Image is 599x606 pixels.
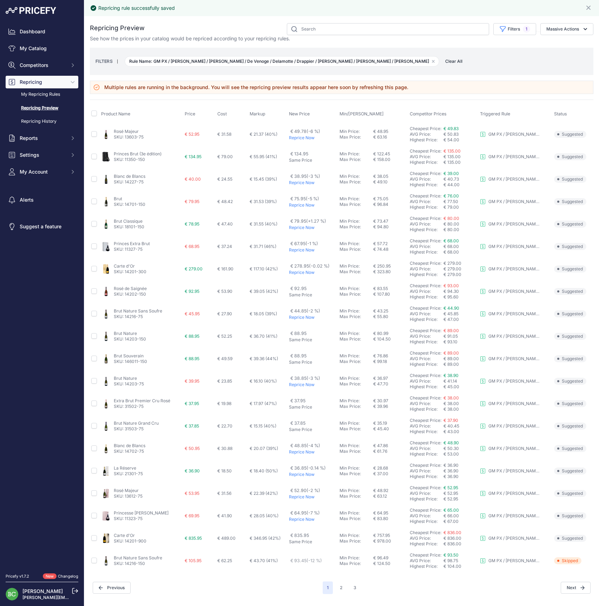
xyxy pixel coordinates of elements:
p: GM PX / [PERSON_NAME] / [PERSON_NAME] / De Venoge / Delamotte / Drappier / [PERSON_NAME] / [PERSO... [488,289,541,294]
a: GM PX / [PERSON_NAME] / [PERSON_NAME] / De Venoge / Delamotte / Drappier / [PERSON_NAME] / [PERSO... [480,221,541,227]
button: Clear All [442,58,466,65]
div: € 96.84 [373,202,407,207]
p: GM PX / [PERSON_NAME] / [PERSON_NAME] / De Venoge / Delamotte / Drappier / [PERSON_NAME] / [PERSO... [488,536,541,541]
div: € 158.00 [373,157,407,162]
a: Suggest a feature [6,220,78,233]
div: AVG Price: [410,221,443,227]
a: [PERSON_NAME][EMAIL_ADDRESS][DOMAIN_NAME][PERSON_NAME] [22,595,165,600]
a: Alerts [6,194,78,206]
a: GM PX / [PERSON_NAME] / [PERSON_NAME] / De Venoge / Delamotte / Drappier / [PERSON_NAME] / [PERSO... [480,289,541,294]
span: € 279.00 [185,266,203,271]
a: Brut Nature [114,331,137,336]
button: Settings [6,149,78,161]
span: € 134.95 [290,151,308,156]
span: Suggested [554,153,586,160]
a: Extra Brut Premier Cru Rosé [114,398,170,403]
a: Blanc de Blancs [114,174,145,179]
a: Princesse [PERSON_NAME] [114,510,169,516]
small: FILTERS [96,59,113,64]
p: Reprice Now [289,180,337,186]
a: Cheapest Price: [410,373,441,378]
span: (-5 %) [306,196,319,201]
a: GM PX / [PERSON_NAME] / [PERSON_NAME] / De Venoge / Delamotte / Drappier / [PERSON_NAME] / [PERSO... [480,401,541,406]
p: GM PX / [PERSON_NAME] / [PERSON_NAME] / De Venoge / Delamotte / Drappier / [PERSON_NAME] / [PERSO... [488,491,541,496]
a: SKU: 11323-75 [114,516,143,521]
p: GM PX / [PERSON_NAME] / [PERSON_NAME] / De Venoge / Delamotte / Drappier / [PERSON_NAME] / [PERSO... [488,356,541,362]
div: € 49.10 [373,179,407,185]
span: € 49.83 [443,126,459,131]
a: GM PX / [PERSON_NAME] / [PERSON_NAME] / De Venoge / Delamotte / Drappier / [PERSON_NAME] / [PERSO... [480,558,541,564]
a: SKU: 14201-900 [114,538,146,544]
a: SKU: 14227-75 [114,179,144,184]
p: GM PX / [PERSON_NAME] / [PERSON_NAME] / De Venoge / Delamotte / Drappier / [PERSON_NAME] / [PERSO... [488,446,541,451]
a: Cheapest Price: [410,238,441,243]
div: Min Price: [340,174,373,179]
span: € 79.95 [185,199,199,204]
p: GM PX / [PERSON_NAME] / [PERSON_NAME] / De Venoge / Delamotte / Drappier / [PERSON_NAME] / [PERSO... [488,513,541,519]
a: Brut Nature Sans Soufre [114,308,162,314]
div: € 57.72 [373,241,407,247]
a: € 38.90 [443,373,459,378]
span: € 36.90 [443,463,459,468]
a: Cheapest Price: [410,126,441,131]
span: € 24.55 [217,176,232,182]
p: See how the prices in your catalog would be repriced according to your repricing rules. [90,35,290,42]
button: Close [585,3,593,11]
a: GM PX / [PERSON_NAME] / [PERSON_NAME] / De Venoge / Delamotte / Drappier / [PERSON_NAME] / [PERSO... [480,356,541,362]
a: € 76.00 [443,193,459,198]
span: € 278.95 [290,263,330,269]
span: € 52.95 [185,132,199,137]
a: € 89.00 [443,350,459,356]
a: GM PX / [PERSON_NAME] / [PERSON_NAME] / De Venoge / Delamotte / Drappier / [PERSON_NAME] / [PERSO... [480,176,541,182]
div: AVG Price: [410,154,443,160]
span: Suggested [554,243,586,250]
span: € 49.78 [290,129,320,134]
a: Cheapest Price: [410,350,441,356]
span: (-6 %) [307,129,320,134]
div: Min Price: [340,151,373,157]
nav: Sidebar [6,25,78,565]
div: Max Price: [340,224,373,230]
span: € 134.95 [185,154,202,159]
a: Cheapest Price: [410,261,441,266]
span: Settings [20,151,66,159]
span: My Account [20,168,66,175]
div: € 80.00 [443,221,477,227]
button: Next [561,582,591,594]
a: € 135.00 [443,148,461,154]
span: € 31.71 (46%) [250,244,276,249]
a: Cheapest Price: [410,171,441,176]
span: € 68.00 [443,238,459,243]
a: SKU: 13612-75 [114,493,143,499]
div: AVG Price: [410,176,443,182]
a: Highest Price: [410,362,437,367]
span: Triggered Rule [480,111,510,116]
span: € 79.00 [217,154,233,159]
input: Search [287,23,489,35]
p: Reprice Now [289,202,337,208]
p: GM PX / [PERSON_NAME] / [PERSON_NAME] / De Venoge / Delamotte / Drappier / [PERSON_NAME] / [PERSO... [488,199,541,204]
div: € 250.95 [373,263,407,269]
span: Competitor Prices [410,111,447,116]
a: Brut [114,196,122,201]
a: GM PX / [PERSON_NAME] / [PERSON_NAME] / De Venoge / Delamotte / Drappier / [PERSON_NAME] / [PERSO... [480,199,541,204]
a: € 80.00 [443,216,459,221]
a: Cheapest Price: [410,328,441,333]
a: GM PX / [PERSON_NAME] / [PERSON_NAME] / De Venoge / Delamotte / Drappier / [PERSON_NAME] / [PERSO... [480,311,541,317]
span: € 89.00 [443,328,459,333]
a: Highest Price: [410,406,437,412]
p: GM PX / [PERSON_NAME] / [PERSON_NAME] / De Venoge / Delamotte / Drappier / [PERSON_NAME] / [PERSO... [488,423,541,429]
span: € 65.00 [443,507,459,513]
a: Highest Price: [410,204,437,210]
a: My Catalog [6,42,78,55]
a: Brut Nature Grand Cru [114,420,159,426]
a: SKU: 13603-75 [114,134,144,140]
span: € 31.55 (40%) [250,221,277,227]
a: Highest Price: [410,272,437,277]
a: SKU: 14702-75 [114,449,144,454]
a: SKU: 18101-150 [114,224,144,229]
a: Brut Classique [114,218,143,224]
span: € 47.40 [217,221,233,227]
span: € 80.00 [443,227,459,232]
